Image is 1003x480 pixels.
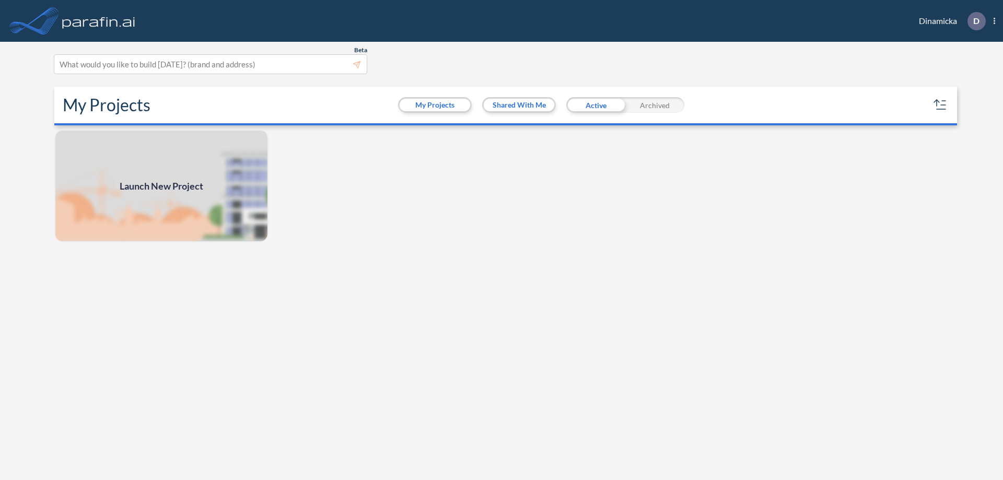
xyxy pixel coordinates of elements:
[120,179,203,193] span: Launch New Project
[400,99,470,111] button: My Projects
[484,99,554,111] button: Shared With Me
[60,10,137,31] img: logo
[903,12,995,30] div: Dinamicka
[566,97,625,113] div: Active
[932,97,949,113] button: sort
[63,95,150,115] h2: My Projects
[354,46,367,54] span: Beta
[625,97,684,113] div: Archived
[54,130,269,242] a: Launch New Project
[973,16,979,26] p: D
[54,130,269,242] img: add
